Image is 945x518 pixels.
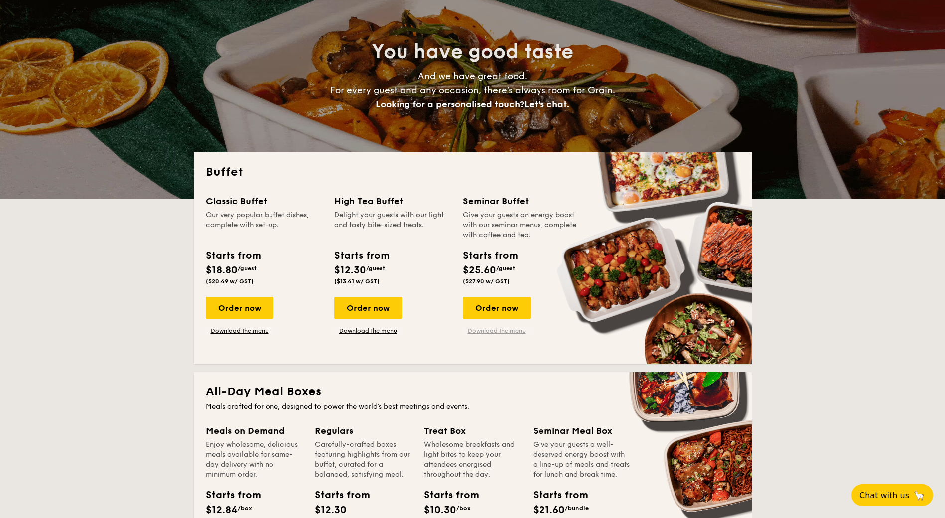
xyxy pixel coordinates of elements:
[463,297,531,319] div: Order now
[206,164,740,180] h2: Buffet
[851,484,933,506] button: Chat with us🦙
[334,297,402,319] div: Order now
[334,210,451,240] div: Delight your guests with our light and tasty bite-sized treats.
[496,265,515,272] span: /guest
[463,264,496,276] span: $25.60
[206,264,238,276] span: $18.80
[463,210,579,240] div: Give your guests an energy boost with our seminar menus, complete with coffee and tea.
[206,194,322,208] div: Classic Buffet
[533,504,565,516] span: $21.60
[334,264,366,276] span: $12.30
[238,505,252,512] span: /box
[859,491,909,500] span: Chat with us
[372,40,573,64] span: You have good taste
[424,488,469,503] div: Starts from
[334,248,389,263] div: Starts from
[524,99,569,110] span: Let's chat.
[913,490,925,501] span: 🦙
[206,248,260,263] div: Starts from
[565,505,589,512] span: /bundle
[238,265,257,272] span: /guest
[206,424,303,438] div: Meals on Demand
[463,278,510,285] span: ($27.90 w/ GST)
[206,297,273,319] div: Order now
[315,504,347,516] span: $12.30
[206,440,303,480] div: Enjoy wholesome, delicious meals available for same-day delivery with no minimum order.
[424,424,521,438] div: Treat Box
[533,424,630,438] div: Seminar Meal Box
[330,71,615,110] span: And we have great food. For every guest and any occasion, there’s always room for Grain.
[463,248,517,263] div: Starts from
[533,488,578,503] div: Starts from
[463,194,579,208] div: Seminar Buffet
[206,210,322,240] div: Our very popular buffet dishes, complete with set-up.
[315,440,412,480] div: Carefully-crafted boxes featuring highlights from our buffet, curated for a balanced, satisfying ...
[206,327,273,335] a: Download the menu
[533,440,630,480] div: Give your guests a well-deserved energy boost with a line-up of meals and treats for lunch and br...
[463,327,531,335] a: Download the menu
[456,505,471,512] span: /box
[206,384,740,400] h2: All-Day Meal Boxes
[334,327,402,335] a: Download the menu
[366,265,385,272] span: /guest
[376,99,524,110] span: Looking for a personalised touch?
[334,278,380,285] span: ($13.41 w/ GST)
[334,194,451,208] div: High Tea Buffet
[315,488,360,503] div: Starts from
[424,440,521,480] div: Wholesome breakfasts and light bites to keep your attendees energised throughout the day.
[206,278,254,285] span: ($20.49 w/ GST)
[424,504,456,516] span: $10.30
[206,488,251,503] div: Starts from
[315,424,412,438] div: Regulars
[206,402,740,412] div: Meals crafted for one, designed to power the world's best meetings and events.
[206,504,238,516] span: $12.84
